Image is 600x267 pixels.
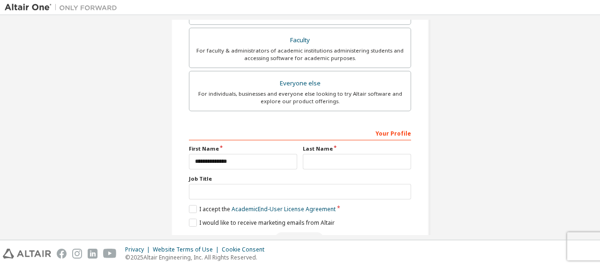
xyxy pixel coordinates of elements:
img: altair_logo.svg [3,249,51,259]
p: © 2025 Altair Engineering, Inc. All Rights Reserved. [125,253,270,261]
img: instagram.svg [72,249,82,259]
label: Job Title [189,175,411,183]
label: First Name [189,145,297,153]
label: Last Name [303,145,411,153]
div: Privacy [125,246,153,253]
img: Altair One [5,3,122,12]
div: Your Profile [189,125,411,140]
div: For faculty & administrators of academic institutions administering students and accessing softwa... [195,47,405,62]
img: linkedin.svg [88,249,97,259]
label: I accept the [189,205,336,213]
div: For individuals, businesses and everyone else looking to try Altair software and explore our prod... [195,90,405,105]
div: Faculty [195,34,405,47]
div: Read and acccept EULA to continue [189,232,411,246]
div: Cookie Consent [222,246,270,253]
div: Everyone else [195,77,405,90]
a: Academic End-User License Agreement [232,205,336,213]
div: Website Terms of Use [153,246,222,253]
img: youtube.svg [103,249,117,259]
label: I would like to receive marketing emails from Altair [189,219,335,227]
img: facebook.svg [57,249,67,259]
